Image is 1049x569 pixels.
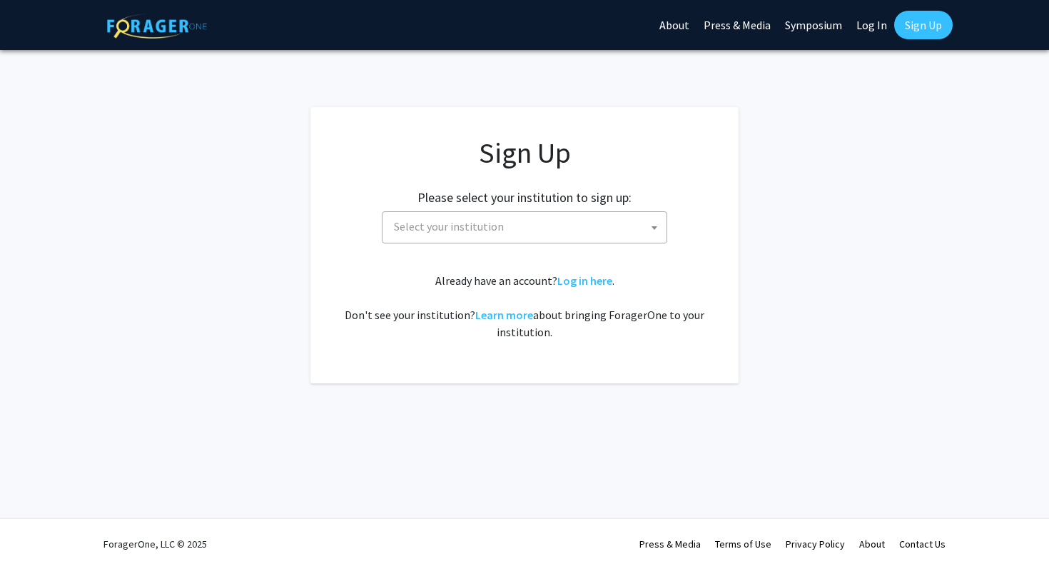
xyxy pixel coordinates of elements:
[715,538,771,550] a: Terms of Use
[475,308,533,322] a: Learn more about bringing ForagerOne to your institution
[859,538,885,550] a: About
[899,538,946,550] a: Contact Us
[339,272,710,341] div: Already have an account? . Don't see your institution? about bringing ForagerOne to your institut...
[107,14,207,39] img: ForagerOne Logo
[394,219,504,233] span: Select your institution
[103,519,207,569] div: ForagerOne, LLC © 2025
[639,538,701,550] a: Press & Media
[786,538,845,550] a: Privacy Policy
[417,190,632,206] h2: Please select your institution to sign up:
[388,212,667,241] span: Select your institution
[382,211,667,243] span: Select your institution
[894,11,953,39] a: Sign Up
[339,136,710,170] h1: Sign Up
[557,273,612,288] a: Log in here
